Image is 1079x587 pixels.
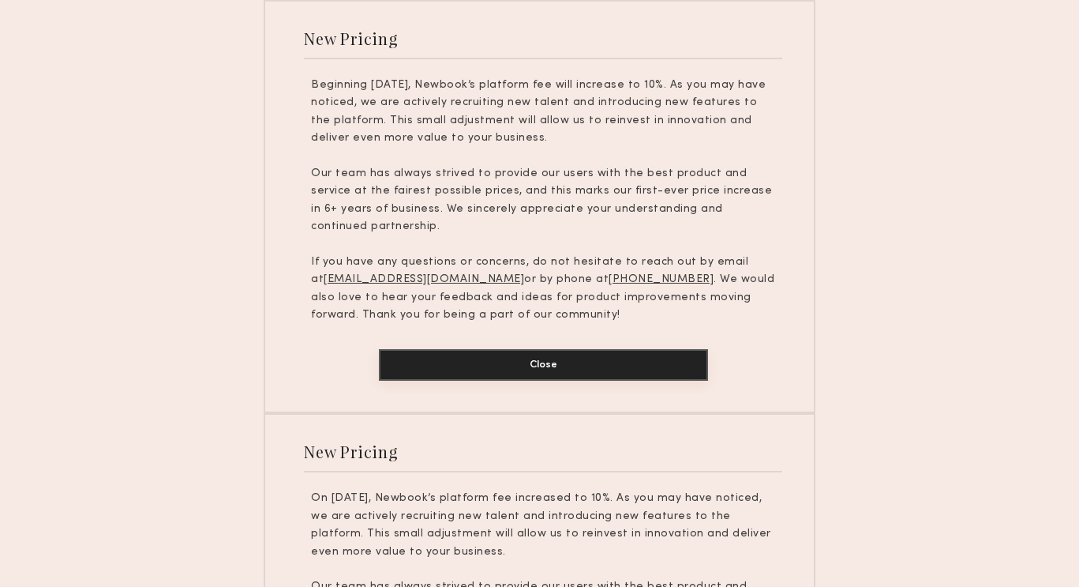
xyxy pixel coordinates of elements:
[311,254,775,325] p: If you have any questions or concerns, do not hesitate to reach out by email at or by phone at . ...
[304,28,398,49] div: New Pricing
[324,274,524,284] u: [EMAIL_ADDRESS][DOMAIN_NAME]
[311,490,775,561] p: On [DATE], Newbook’s platform fee increased to 10%. As you may have noticed, we are actively recr...
[311,77,775,148] p: Beginning [DATE], Newbook’s platform fee will increase to 10%. As you may have noticed, we are ac...
[311,165,775,236] p: Our team has always strived to provide our users with the best product and service at the fairest...
[609,274,714,284] u: [PHONE_NUMBER]
[304,441,398,462] div: New Pricing
[379,349,708,381] button: Close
